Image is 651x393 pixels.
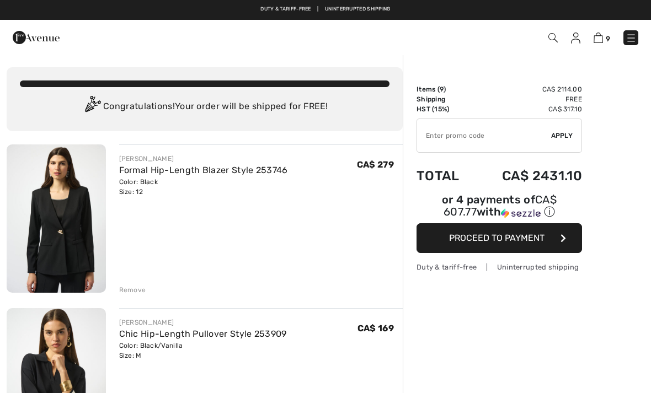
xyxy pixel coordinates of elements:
[474,84,582,94] td: CA$ 2114.00
[119,341,287,360] div: Color: Black/Vanilla Size: M
[571,33,580,44] img: My Info
[13,26,60,49] img: 1ère Avenue
[81,96,103,118] img: Congratulation2.svg
[357,323,394,333] span: CA$ 169
[119,317,287,327] div: [PERSON_NAME]
[417,223,582,253] button: Proceed to Payment
[119,154,288,164] div: [PERSON_NAME]
[119,165,288,175] a: Formal Hip-Length Blazer Style 253746
[501,208,541,218] img: Sezzle
[444,193,557,218] span: CA$ 607.77
[417,157,474,195] td: Total
[119,177,288,197] div: Color: Black Size: 12
[20,96,389,118] div: Congratulations! Your order will be shipped for FREE!
[548,33,558,42] img: Search
[594,33,603,43] img: Shopping Bag
[474,104,582,114] td: CA$ 317.10
[7,144,106,293] img: Formal Hip-Length Blazer Style 253746
[417,195,582,219] div: or 4 payments of with
[417,104,474,114] td: HST (15%)
[606,35,610,43] span: 9
[417,119,551,152] input: Promo code
[417,262,582,272] div: Duty & tariff-free | Uninterrupted shipping
[119,329,287,339] a: Chic Hip-Length Pullover Style 253909
[13,31,60,42] a: 1ère Avenue
[417,195,582,223] div: or 4 payments ofCA$ 607.77withSezzle Click to learn more about Sezzle
[440,85,444,93] span: 9
[594,31,610,44] a: 9
[474,157,582,195] td: CA$ 2431.10
[357,159,394,170] span: CA$ 279
[119,285,146,295] div: Remove
[626,33,637,44] img: Menu
[417,94,474,104] td: Shipping
[551,131,573,141] span: Apply
[449,233,545,243] span: Proceed to Payment
[417,84,474,94] td: Items ( )
[474,94,582,104] td: Free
